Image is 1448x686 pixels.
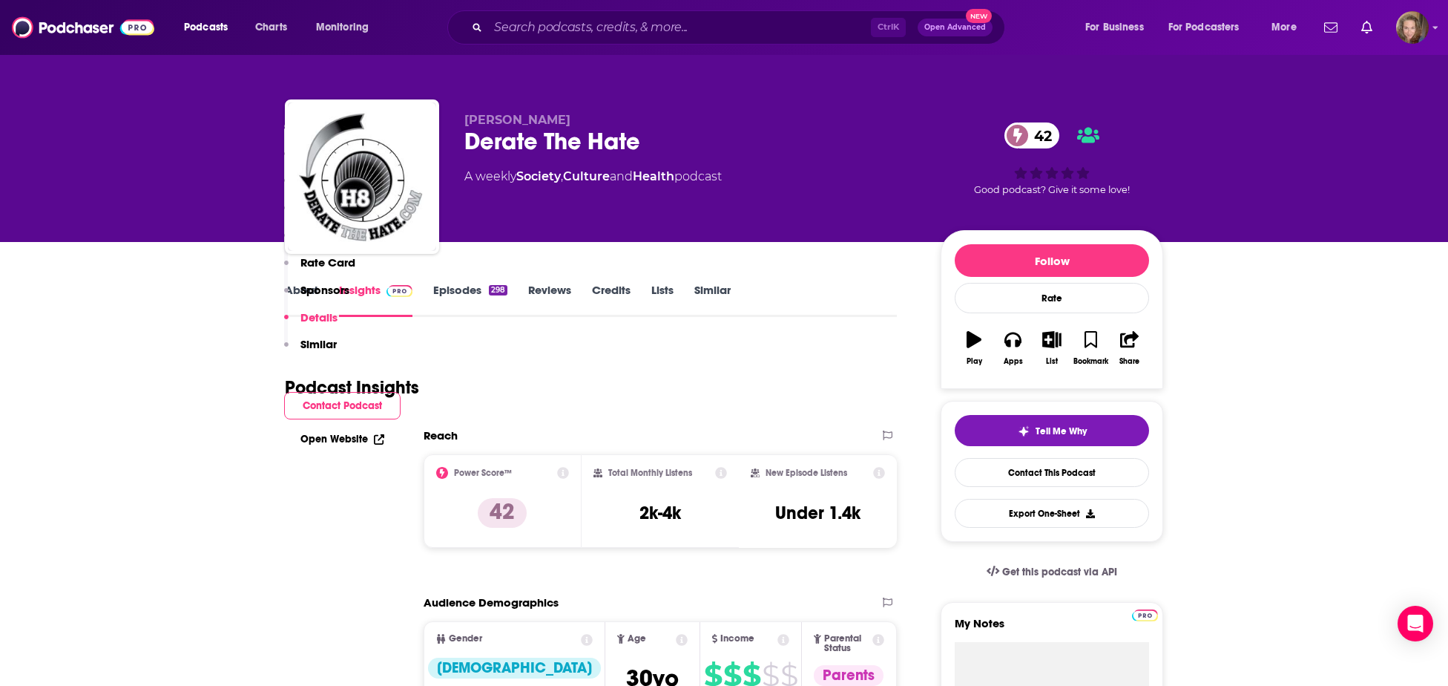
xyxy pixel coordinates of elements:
button: Bookmark [1071,321,1110,375]
a: Pro website [1132,607,1158,621]
div: Apps [1004,357,1023,366]
button: Export One-Sheet [955,499,1149,528]
span: Charts [255,17,287,38]
span: Income [720,634,754,644]
span: Ctrl K [871,18,906,37]
a: Episodes298 [433,283,507,317]
p: Sponsors [300,283,349,297]
h2: Reach [424,428,458,442]
span: Monitoring [316,17,369,38]
a: Culture [563,169,610,183]
button: Similar [284,337,337,365]
button: Follow [955,244,1149,277]
div: Share [1119,357,1139,366]
div: Open Intercom Messenger [1398,606,1433,641]
span: Logged in as smcclure267 [1396,11,1429,44]
div: 42Good podcast? Give it some love! [941,113,1163,205]
a: Similar [694,283,731,317]
div: List [1046,357,1058,366]
a: Open Website [300,433,384,445]
h2: Total Monthly Listens [608,468,692,478]
span: For Podcasters [1168,17,1240,38]
span: and [610,169,633,183]
div: 298 [489,285,507,295]
div: [DEMOGRAPHIC_DATA] [428,658,601,679]
p: Similar [300,337,337,351]
div: Parents [814,665,883,686]
span: Open Advanced [924,24,986,31]
button: Sponsors [284,283,349,310]
div: Search podcasts, credits, & more... [461,10,1019,45]
a: Show notifications dropdown [1318,15,1343,40]
span: [PERSON_NAME] [464,113,570,127]
button: Contact Podcast [284,392,401,419]
a: Credits [592,283,631,317]
span: Podcasts [184,17,228,38]
span: Get this podcast via API [1002,566,1117,578]
button: Show profile menu [1396,11,1429,44]
button: open menu [1159,16,1261,39]
button: Apps [993,321,1032,375]
span: , [561,169,563,183]
div: A weekly podcast [464,168,722,186]
button: tell me why sparkleTell Me Why [955,415,1149,446]
p: 42 [478,498,527,528]
img: User Profile [1396,11,1429,44]
span: More [1271,17,1297,38]
button: Open AdvancedNew [918,19,993,36]
button: open menu [306,16,388,39]
h2: New Episode Listens [766,468,847,478]
img: tell me why sparkle [1018,425,1030,437]
span: 42 [1019,122,1059,148]
h2: Audience Demographics [424,595,559,610]
img: Podchaser Pro [1132,610,1158,621]
button: Share [1110,321,1149,375]
img: Podchaser - Follow, Share and Rate Podcasts [12,13,154,42]
span: For Business [1085,17,1144,38]
h3: 2k-4k [639,502,681,524]
span: Age [628,634,646,644]
h3: Under 1.4k [775,502,860,524]
span: New [966,9,993,23]
button: Play [955,321,993,375]
button: Details [284,310,338,338]
a: Reviews [528,283,571,317]
a: 42 [1004,122,1059,148]
p: Details [300,310,338,324]
a: Get this podcast via API [975,554,1129,590]
a: Charts [246,16,296,39]
a: Show notifications dropdown [1355,15,1378,40]
span: Parental Status [824,634,870,653]
button: open menu [1261,16,1315,39]
button: List [1033,321,1071,375]
label: My Notes [955,616,1149,642]
a: Society [516,169,561,183]
div: Rate [955,283,1149,313]
h2: Power Score™ [454,468,512,478]
span: Gender [449,634,482,644]
a: Contact This Podcast [955,458,1149,487]
span: Good podcast? Give it some love! [974,184,1130,195]
img: Derate The Hate [288,102,436,251]
button: open menu [1075,16,1162,39]
a: Health [633,169,674,183]
button: open menu [174,16,247,39]
span: Tell Me Why [1036,425,1087,437]
div: Bookmark [1073,357,1108,366]
input: Search podcasts, credits, & more... [488,16,871,39]
div: Play [967,357,982,366]
a: Lists [651,283,674,317]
